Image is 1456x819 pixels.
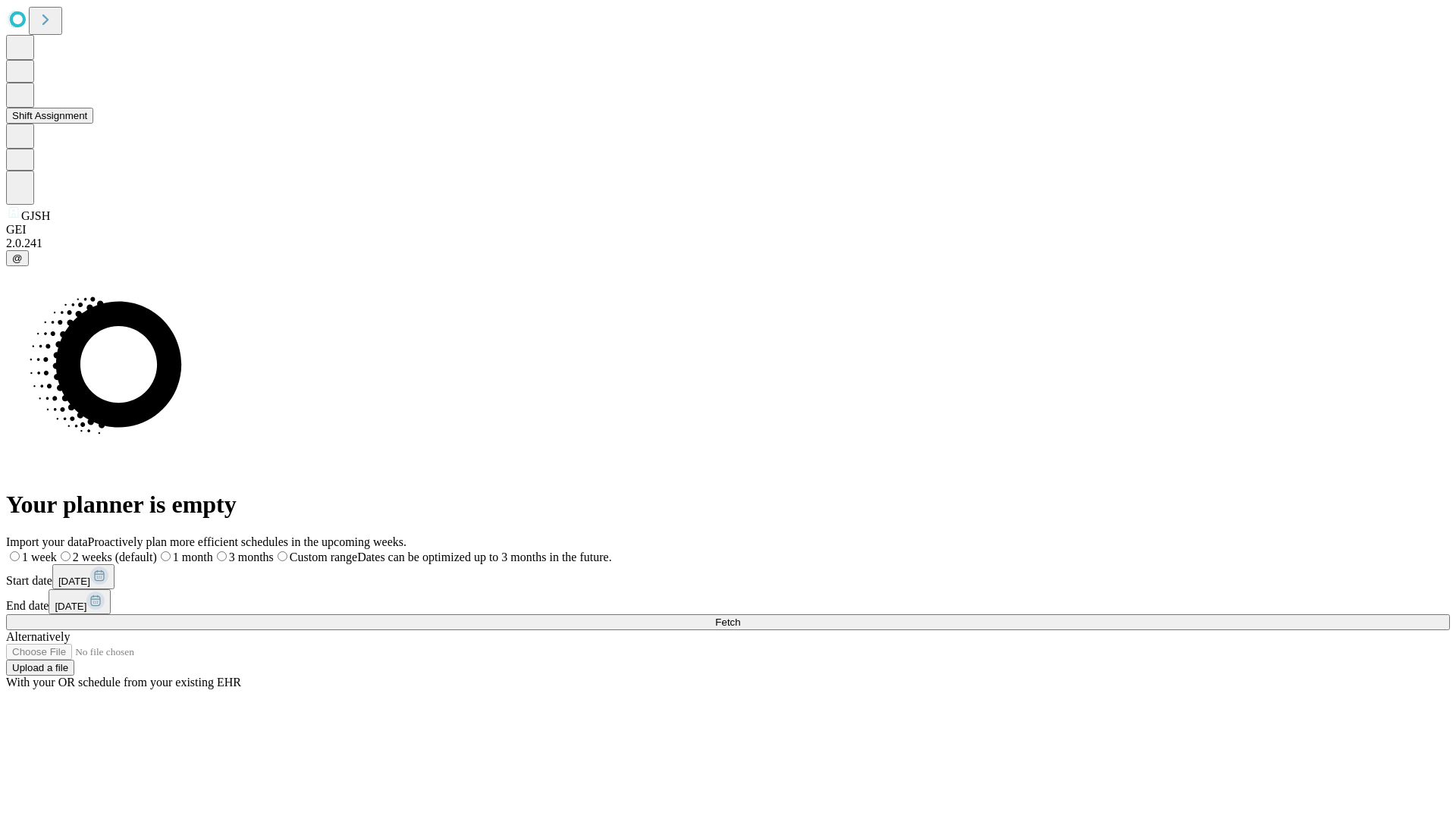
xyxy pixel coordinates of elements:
[55,601,86,612] span: [DATE]
[6,660,74,676] button: Upload a file
[6,614,1450,630] button: Fetch
[12,253,23,264] span: @
[6,535,88,548] span: Import your data
[21,209,50,222] span: GJSH
[6,676,241,689] span: With your OR schedule from your existing EHR
[61,551,71,561] input: 2 weeks (default)
[6,564,1450,589] div: Start date
[217,551,227,561] input: 3 months
[6,491,1450,519] h1: Your planner is empty
[229,551,274,563] span: 3 months
[49,589,111,614] button: [DATE]
[161,551,171,561] input: 1 month
[22,551,57,563] span: 1 week
[6,108,93,124] button: Shift Assignment
[52,564,115,589] button: [DATE]
[173,551,213,563] span: 1 month
[290,551,357,563] span: Custom range
[6,223,1450,237] div: GEI
[73,551,157,563] span: 2 weeks (default)
[6,630,70,643] span: Alternatively
[10,551,20,561] input: 1 week
[58,576,90,587] span: [DATE]
[6,589,1450,614] div: End date
[6,237,1450,250] div: 2.0.241
[357,551,611,563] span: Dates can be optimized up to 3 months in the future.
[278,551,287,561] input: Custom rangeDates can be optimized up to 3 months in the future.
[88,535,406,548] span: Proactively plan more efficient schedules in the upcoming weeks.
[6,250,29,266] button: @
[715,617,740,628] span: Fetch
